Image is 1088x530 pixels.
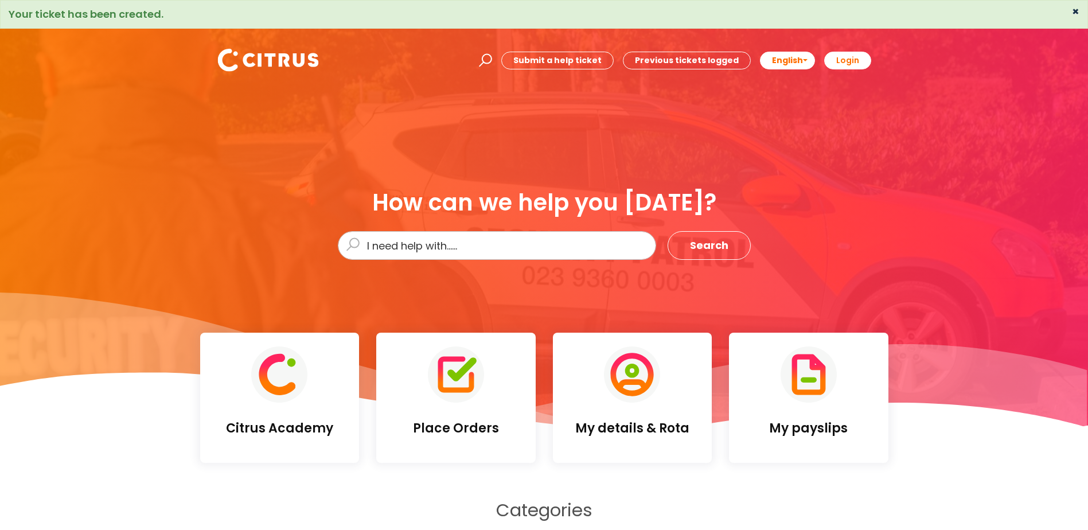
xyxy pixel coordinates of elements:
button: Search [668,231,751,260]
b: Login [836,54,859,66]
a: Submit a help ticket [501,52,614,69]
a: Place Orders [376,333,536,462]
h4: My details & Rota [562,421,703,436]
div: How can we help you [DATE]? [338,190,751,215]
h4: My payslips [738,421,879,436]
h4: Place Orders [385,421,527,436]
h2: Categories [200,500,888,521]
button: × [1072,6,1079,17]
a: Citrus Academy [200,333,360,462]
span: Search [690,236,728,255]
a: My details & Rota [553,333,712,462]
h4: Citrus Academy [209,421,350,436]
span: English [772,54,803,66]
a: Login [824,52,871,69]
a: Previous tickets logged [623,52,751,69]
input: I need help with...... [338,231,656,260]
a: My payslips [729,333,888,462]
